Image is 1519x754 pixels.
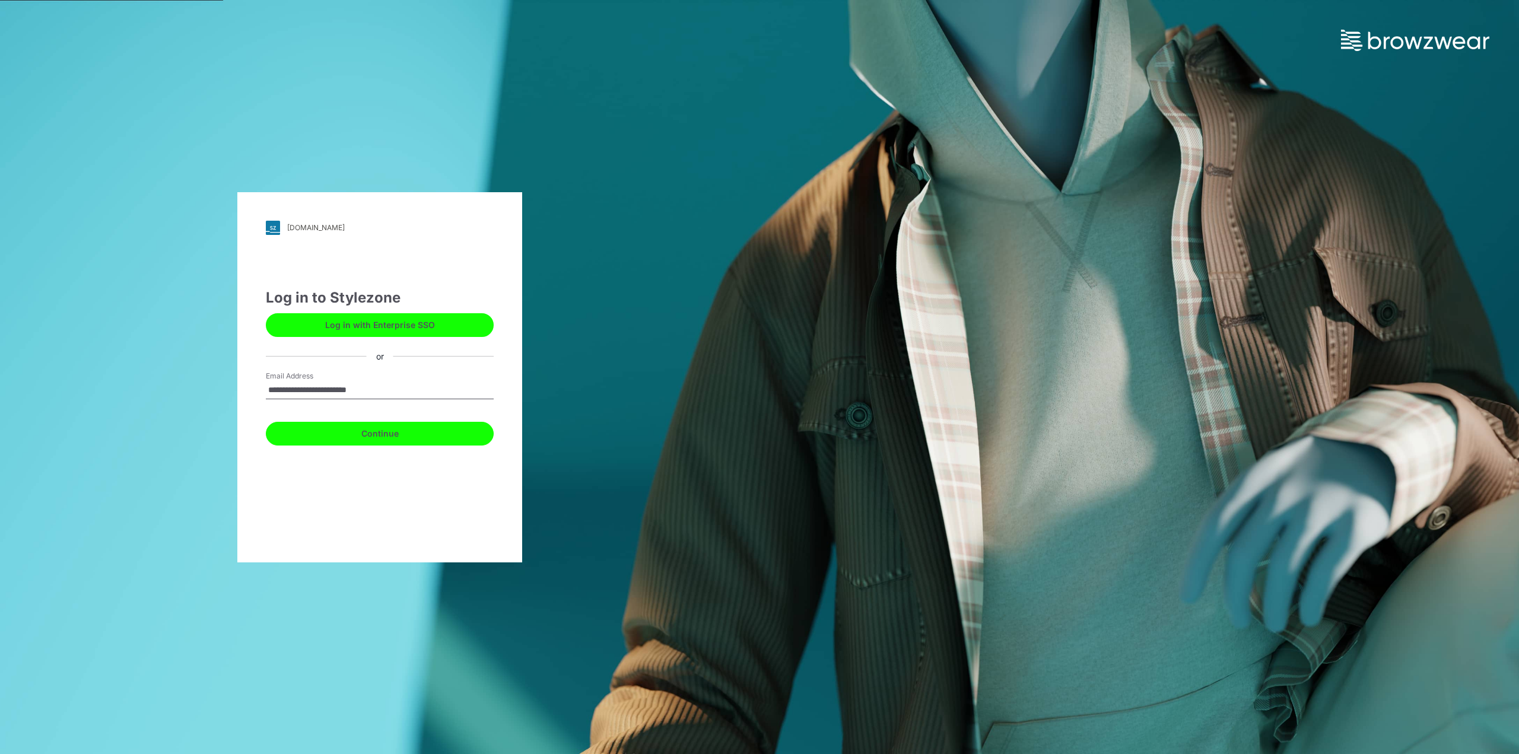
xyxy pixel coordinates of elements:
div: or [367,350,393,362]
a: [DOMAIN_NAME] [266,221,494,235]
div: Log in to Stylezone [266,287,494,308]
button: Continue [266,422,494,446]
img: browzwear-logo.73288ffb.svg [1341,30,1489,51]
div: [DOMAIN_NAME] [287,223,345,232]
button: Log in with Enterprise SSO [266,313,494,337]
label: Email Address [266,371,349,381]
img: svg+xml;base64,PHN2ZyB3aWR0aD0iMjgiIGhlaWdodD0iMjgiIHZpZXdCb3g9IjAgMCAyOCAyOCIgZmlsbD0ibm9uZSIgeG... [266,221,280,235]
